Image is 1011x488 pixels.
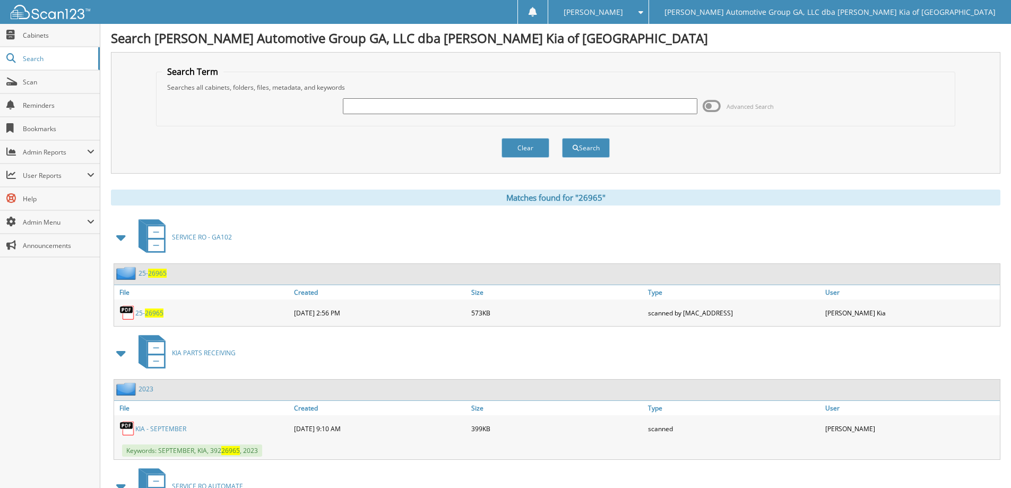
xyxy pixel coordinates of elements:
[958,437,1011,488] iframe: Chat Widget
[291,302,469,323] div: [DATE] 2:56 PM
[119,421,135,436] img: PDF.png
[23,241,94,250] span: Announcements
[291,285,469,299] a: Created
[23,171,87,180] span: User Reports
[139,384,153,393] a: 2023
[291,418,469,439] div: [DATE] 9:10 AM
[23,54,93,63] span: Search
[119,305,135,321] img: PDF.png
[727,102,774,110] span: Advanced Search
[23,194,94,203] span: Help
[23,148,87,157] span: Admin Reports
[562,138,610,158] button: Search
[469,285,646,299] a: Size
[291,401,469,415] a: Created
[111,190,1000,206] div: Matches found for "26965"
[664,9,996,15] span: [PERSON_NAME] Automotive Group GA, LLC dba [PERSON_NAME] Kia of [GEOGRAPHIC_DATA]
[135,309,163,318] a: 25-26965
[172,348,236,357] span: KIA PARTS RECEIVING
[23,124,94,133] span: Bookmarks
[145,309,163,318] span: 26965
[221,446,240,455] span: 26965
[823,401,1000,415] a: User
[114,285,291,299] a: File
[645,401,823,415] a: Type
[23,101,94,110] span: Reminders
[469,401,646,415] a: Size
[111,29,1000,47] h1: Search [PERSON_NAME] Automotive Group GA, LLC dba [PERSON_NAME] Kia of [GEOGRAPHIC_DATA]
[645,302,823,323] div: scanned by [MAC_ADDRESS]
[23,78,94,87] span: Scan
[823,302,1000,323] div: [PERSON_NAME] Kia
[823,285,1000,299] a: User
[116,382,139,396] img: folder2.png
[139,269,167,278] a: 25-26965
[645,285,823,299] a: Type
[114,401,291,415] a: File
[823,418,1000,439] div: [PERSON_NAME]
[132,332,236,374] a: KIA PARTS RECEIVING
[23,31,94,40] span: Cabinets
[645,418,823,439] div: scanned
[564,9,623,15] span: [PERSON_NAME]
[148,269,167,278] span: 26965
[172,233,232,242] span: SERVICE RO - GA102
[469,418,646,439] div: 399KB
[122,444,262,457] span: Keywords: SEPTEMBER, KIA, 392 , 2023
[502,138,549,158] button: Clear
[23,218,87,227] span: Admin Menu
[132,216,232,258] a: SERVICE RO - GA102
[469,302,646,323] div: 573KB
[11,5,90,19] img: scan123-logo-white.svg
[116,267,139,280] img: folder2.png
[162,83,949,92] div: Searches all cabinets, folders, files, metadata, and keywords
[135,424,186,433] a: KIA - SEPTEMBER
[162,66,223,78] legend: Search Term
